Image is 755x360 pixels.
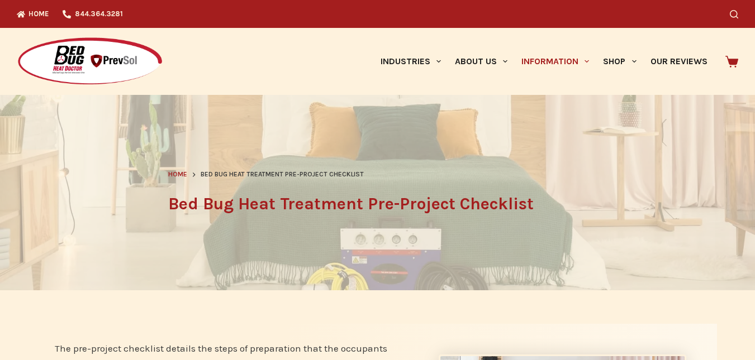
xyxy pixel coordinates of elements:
[373,28,714,95] nav: Primary
[643,28,714,95] a: Our Reviews
[515,28,596,95] a: Information
[168,191,587,217] h1: Bed Bug Heat Treatment Pre-Project Checklist
[373,28,448,95] a: Industries
[448,28,514,95] a: About Us
[168,169,187,180] a: Home
[17,37,163,87] img: Prevsol/Bed Bug Heat Doctor
[201,169,364,180] span: Bed Bug Heat Treatment Pre-Project Checklist
[596,28,643,95] a: Shop
[168,170,187,178] span: Home
[730,10,738,18] button: Search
